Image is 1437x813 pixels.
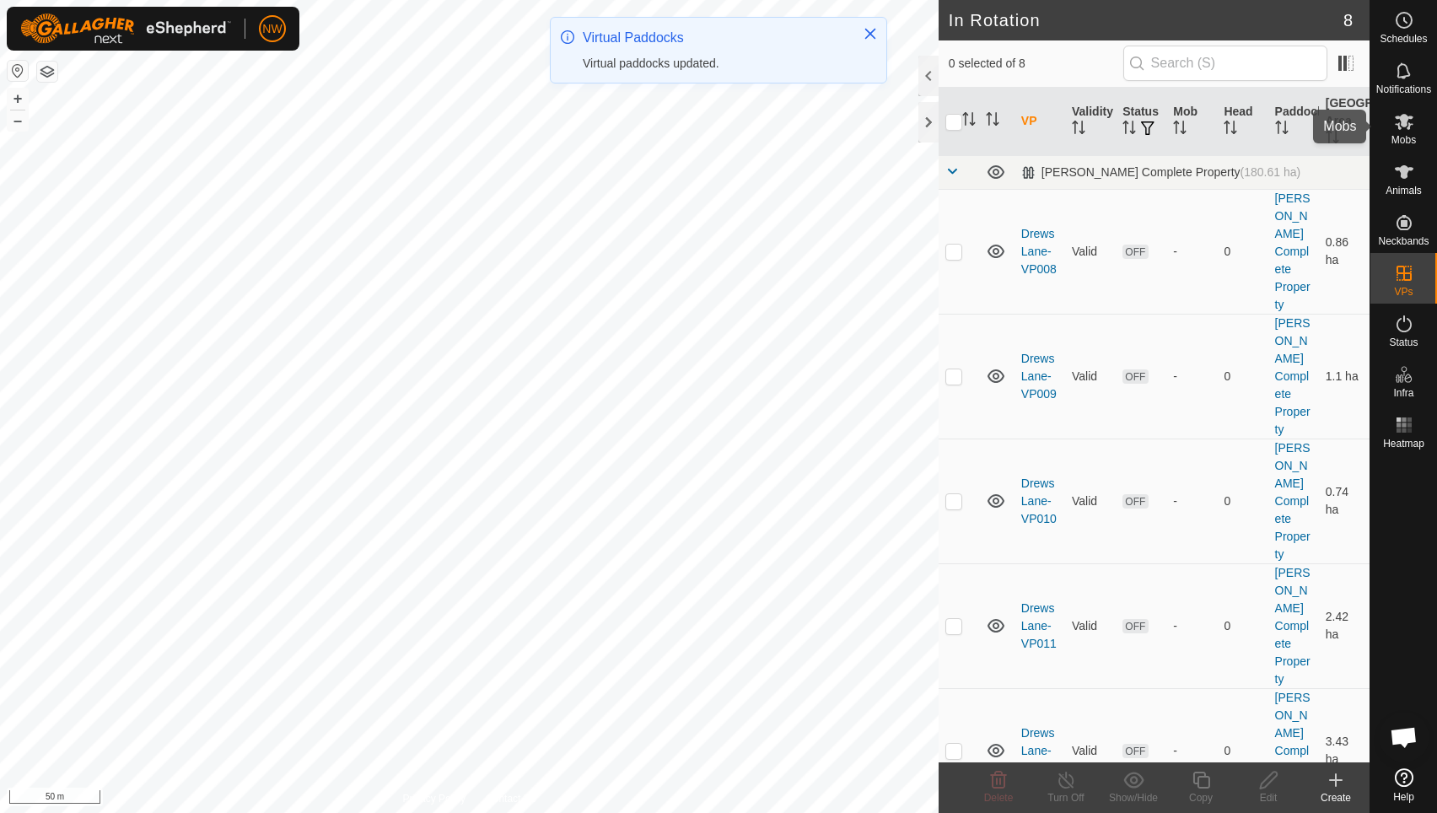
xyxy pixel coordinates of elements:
h2: In Rotation [949,10,1343,30]
td: Valid [1065,563,1116,688]
div: - [1173,742,1210,760]
th: VP [1015,88,1065,156]
td: 0 [1217,314,1267,439]
p-sorticon: Activate to sort [1173,123,1187,137]
div: - [1173,493,1210,510]
p-sorticon: Activate to sort [1275,123,1289,137]
button: – [8,110,28,131]
span: VPs [1394,287,1413,297]
button: Close [858,22,882,46]
td: Valid [1065,314,1116,439]
span: NW [262,20,282,38]
a: DrewsLane-VP008 [1021,227,1057,276]
th: Validity [1065,88,1116,156]
th: [GEOGRAPHIC_DATA] Area [1319,88,1370,156]
td: 2.42 ha [1319,563,1370,688]
div: Copy [1167,790,1235,805]
p-sorticon: Activate to sort [986,115,999,128]
p-sorticon: Activate to sort [962,115,976,128]
td: 0 [1217,439,1267,563]
div: Virtual paddocks updated. [583,55,846,73]
td: 0 [1217,189,1267,314]
div: [PERSON_NAME] Complete Property [1021,165,1300,180]
a: Contact Us [486,791,536,806]
span: OFF [1122,619,1148,633]
button: + [8,89,28,109]
p-sorticon: Activate to sort [1224,123,1237,137]
a: [PERSON_NAME] Complete Property [1275,566,1311,686]
img: Gallagher Logo [20,13,231,44]
a: Privacy Policy [402,791,466,806]
span: Neckbands [1378,236,1429,246]
td: 0 [1217,563,1267,688]
th: Status [1116,88,1166,156]
span: OFF [1122,245,1148,259]
span: Heatmap [1383,439,1424,449]
p-sorticon: Activate to sort [1072,123,1085,137]
a: DrewsLane-VP012 [1021,726,1057,775]
span: Status [1389,337,1418,347]
a: DrewsLane-VP011 [1021,601,1057,650]
a: DrewsLane-VP009 [1021,352,1057,401]
td: 0.74 ha [1319,439,1370,563]
span: Schedules [1380,34,1427,44]
a: [PERSON_NAME] Complete Property [1275,191,1311,311]
span: Help [1393,792,1414,802]
div: Open chat [1379,712,1429,762]
td: Valid [1065,189,1116,314]
th: Paddock [1268,88,1319,156]
a: [PERSON_NAME] Complete Property [1275,691,1311,810]
span: Notifications [1376,84,1431,94]
div: Turn Off [1032,790,1100,805]
td: Valid [1065,439,1116,563]
p-sorticon: Activate to sort [1122,123,1136,137]
div: Show/Hide [1100,790,1167,805]
span: OFF [1122,744,1148,758]
span: (180.61 ha) [1241,165,1301,179]
div: Create [1302,790,1370,805]
td: 1.1 ha [1319,314,1370,439]
span: Delete [984,792,1014,804]
td: 3.43 ha [1319,688,1370,813]
div: - [1173,368,1210,385]
span: 0 selected of 8 [949,55,1123,73]
span: OFF [1122,369,1148,384]
span: 8 [1343,8,1353,33]
span: Infra [1393,388,1413,398]
button: Reset Map [8,61,28,81]
input: Search (S) [1123,46,1327,81]
span: OFF [1122,494,1148,509]
div: - [1173,243,1210,261]
button: Map Layers [37,62,57,82]
th: Head [1217,88,1267,156]
td: 0.86 ha [1319,189,1370,314]
div: - [1173,617,1210,635]
td: 0 [1217,688,1267,813]
p-sorticon: Activate to sort [1326,132,1339,146]
span: Animals [1386,186,1422,196]
a: [PERSON_NAME] Complete Property [1275,316,1311,436]
a: DrewsLane-VP010 [1021,476,1057,525]
a: [PERSON_NAME] Complete Property [1275,441,1311,561]
div: Edit [1235,790,1302,805]
td: Valid [1065,688,1116,813]
span: Mobs [1391,135,1416,145]
th: Mob [1166,88,1217,156]
a: Help [1370,762,1437,809]
div: Virtual Paddocks [583,28,846,48]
